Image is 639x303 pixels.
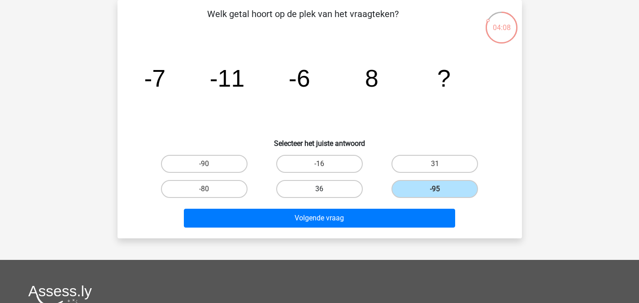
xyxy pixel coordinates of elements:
[276,180,363,198] label: 36
[132,7,474,34] p: Welk getal hoort op de plek van het vraagteken?
[161,155,248,173] label: -90
[365,65,378,92] tspan: 8
[144,65,165,92] tspan: -7
[209,65,244,92] tspan: -11
[391,155,478,173] label: 31
[288,65,310,92] tspan: -6
[161,180,248,198] label: -80
[485,11,518,33] div: 04:08
[391,180,478,198] label: -95
[437,65,451,92] tspan: ?
[276,155,363,173] label: -16
[132,132,508,148] h6: Selecteer het juiste antwoord
[184,209,455,228] button: Volgende vraag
